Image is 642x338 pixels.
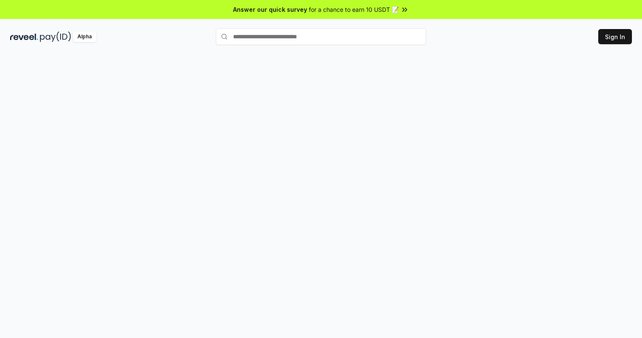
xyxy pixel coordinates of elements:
button: Sign In [598,29,632,44]
span: Answer our quick survey [233,5,307,14]
span: for a chance to earn 10 USDT 📝 [309,5,399,14]
img: pay_id [40,32,71,42]
img: reveel_dark [10,32,38,42]
div: Alpha [73,32,96,42]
